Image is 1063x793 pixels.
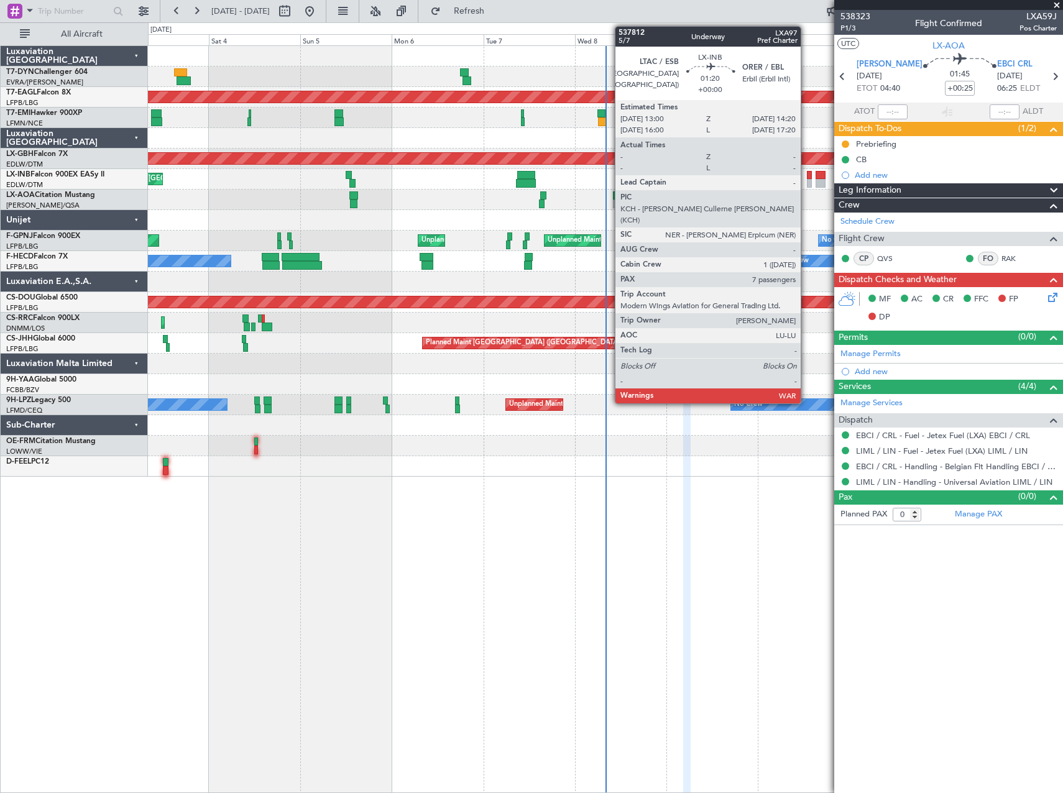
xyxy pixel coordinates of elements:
a: Manage PAX [955,508,1002,521]
div: Tue 7 [484,34,575,45]
div: Planned Maint [GEOGRAPHIC_DATA] [101,170,220,188]
span: All Aircraft [32,30,131,39]
a: CS-DOUGlobal 6500 [6,294,78,301]
span: CS-JHH [6,335,33,342]
span: (4/4) [1018,380,1036,393]
span: Permits [839,331,868,345]
button: UTC [837,38,859,49]
span: T7-DYN [6,68,34,76]
div: CP [854,252,874,265]
span: Refresh [443,7,495,16]
span: 04:40 [880,83,900,95]
div: No Crew [822,231,850,250]
span: ELDT [1020,83,1040,95]
a: QVS [877,253,905,264]
span: 01:45 [950,68,970,81]
a: 9H-YAAGlobal 5000 [6,376,76,383]
div: Flight Confirmed [915,17,982,30]
span: [DATE] [997,70,1023,83]
span: (0/0) [1018,490,1036,503]
a: LFPB/LBG [6,98,39,108]
a: LOWW/VIE [6,447,42,456]
a: T7-DYNChallenger 604 [6,68,88,76]
a: FCBB/BZV [6,385,39,395]
span: LX-AOA [6,191,35,199]
a: Manage Services [840,397,903,410]
button: Refresh [425,1,499,21]
span: Dispatch Checks and Weather [839,273,957,287]
a: Schedule Crew [840,216,895,228]
div: Sun 5 [300,34,392,45]
a: T7-EAGLFalcon 8X [6,89,71,96]
a: LIML / LIN - Handling - Universal Aviation LIML / LIN [856,477,1052,487]
span: Flight Crew [839,232,885,246]
a: Manage Permits [840,348,901,360]
span: Services [839,380,871,394]
a: EDLW/DTM [6,180,43,190]
div: Unplanned Maint [GEOGRAPHIC_DATA] ([GEOGRAPHIC_DATA]) [421,231,626,250]
span: [DATE] - [DATE] [211,6,270,17]
div: Add new [855,170,1057,180]
div: [DATE] [150,25,172,35]
span: F-HECD [6,253,34,260]
span: Dispatch To-Dos [839,122,901,136]
a: LFPB/LBG [6,262,39,272]
span: LX-AOA [932,39,965,52]
span: CR [943,293,954,306]
span: Pos Charter [1019,23,1057,34]
a: LX-GBHFalcon 7X [6,150,68,158]
a: DNMM/LOS [6,324,45,333]
a: OE-FRMCitation Mustang [6,438,96,445]
span: D-FEEL [6,458,31,465]
div: CB [856,154,867,165]
a: F-HECDFalcon 7X [6,253,68,260]
div: Prebriefing [856,139,896,149]
div: Fri 10 [758,34,849,45]
a: LX-INBFalcon 900EX EASy II [6,171,104,178]
span: ALDT [1023,106,1043,118]
span: DP [879,311,890,324]
a: EBCI / CRL - Fuel - Jetex Fuel (LXA) EBCI / CRL [856,430,1030,441]
span: Dispatch [839,413,873,428]
span: ATOT [854,106,875,118]
span: P1/3 [840,23,870,34]
div: Mon 6 [392,34,483,45]
span: 538323 [840,10,870,23]
span: LX-GBH [6,150,34,158]
div: Sat 4 [209,34,300,45]
span: FFC [974,293,988,306]
a: LFMN/NCE [6,119,43,128]
div: Unplanned Maint [GEOGRAPHIC_DATA] ([GEOGRAPHIC_DATA]) [548,231,752,250]
a: D-FEELPC12 [6,458,49,465]
a: EDLW/DTM [6,160,43,169]
a: RAK [1001,253,1029,264]
span: (0/0) [1018,330,1036,343]
div: Planned Maint [GEOGRAPHIC_DATA] ([GEOGRAPHIC_DATA]) [426,334,622,352]
a: CS-JHHGlobal 6000 [6,335,75,342]
a: EVRA/[PERSON_NAME] [6,78,83,87]
span: F-GPNJ [6,232,33,240]
span: EBCI CRL [997,58,1033,71]
span: 06:25 [997,83,1017,95]
a: LX-AOACitation Mustang [6,191,95,199]
div: Add new [855,366,1057,377]
div: Unplanned Maint Nice ([GEOGRAPHIC_DATA]) [509,395,656,414]
label: Planned PAX [840,508,887,521]
span: MF [879,293,891,306]
a: F-GPNJFalcon 900EX [6,232,80,240]
button: All Aircraft [14,24,135,44]
span: LXA59J [1019,10,1057,23]
span: AC [911,293,923,306]
span: ETOT [857,83,877,95]
span: Pax [839,490,852,505]
span: FP [1009,293,1018,306]
div: No Crew [734,395,763,414]
a: T7-EMIHawker 900XP [6,109,82,117]
span: [PERSON_NAME] [857,58,923,71]
a: [PERSON_NAME]/QSA [6,201,80,210]
span: [DATE] [857,70,882,83]
span: T7-EMI [6,109,30,117]
a: LFPB/LBG [6,344,39,354]
span: 9H-YAA [6,376,34,383]
div: Fri 3 [117,34,209,45]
